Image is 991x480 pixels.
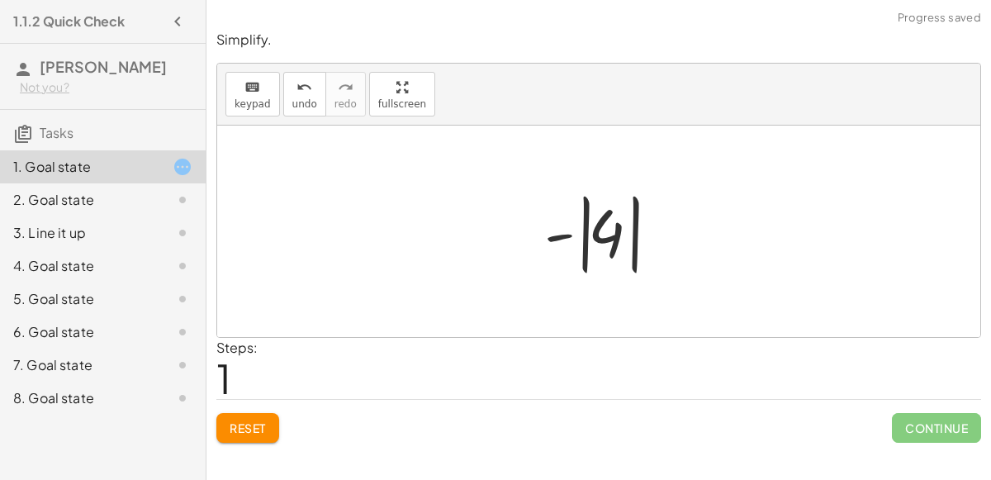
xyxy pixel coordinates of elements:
i: Task not started. [173,256,192,276]
span: keypad [235,98,271,110]
i: Task not started. [173,289,192,309]
span: Progress saved [898,10,981,26]
span: undo [292,98,317,110]
div: 6. Goal state [13,322,146,342]
p: Simplify. [216,31,981,50]
h4: 1.1.2 Quick Check [13,12,125,31]
div: 2. Goal state [13,190,146,210]
i: undo [296,78,312,97]
div: 3. Line it up [13,223,146,243]
div: 8. Goal state [13,388,146,408]
i: Task not started. [173,388,192,408]
div: 5. Goal state [13,289,146,309]
i: Task not started. [173,355,192,375]
label: Steps: [216,339,258,356]
span: 1 [216,353,231,403]
div: Not you? [20,79,192,96]
i: Task not started. [173,322,192,342]
button: undoundo [283,72,326,116]
button: Reset [216,413,279,443]
div: 7. Goal state [13,355,146,375]
button: keyboardkeypad [225,72,280,116]
span: Reset [230,421,266,435]
button: redoredo [325,72,366,116]
span: fullscreen [378,98,426,110]
span: redo [334,98,357,110]
i: Task started. [173,157,192,177]
span: [PERSON_NAME] [40,57,167,76]
i: Task not started. [173,223,192,243]
div: 1. Goal state [13,157,146,177]
span: Tasks [40,124,73,141]
i: Task not started. [173,190,192,210]
i: keyboard [244,78,260,97]
i: redo [338,78,353,97]
button: fullscreen [369,72,435,116]
div: 4. Goal state [13,256,146,276]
